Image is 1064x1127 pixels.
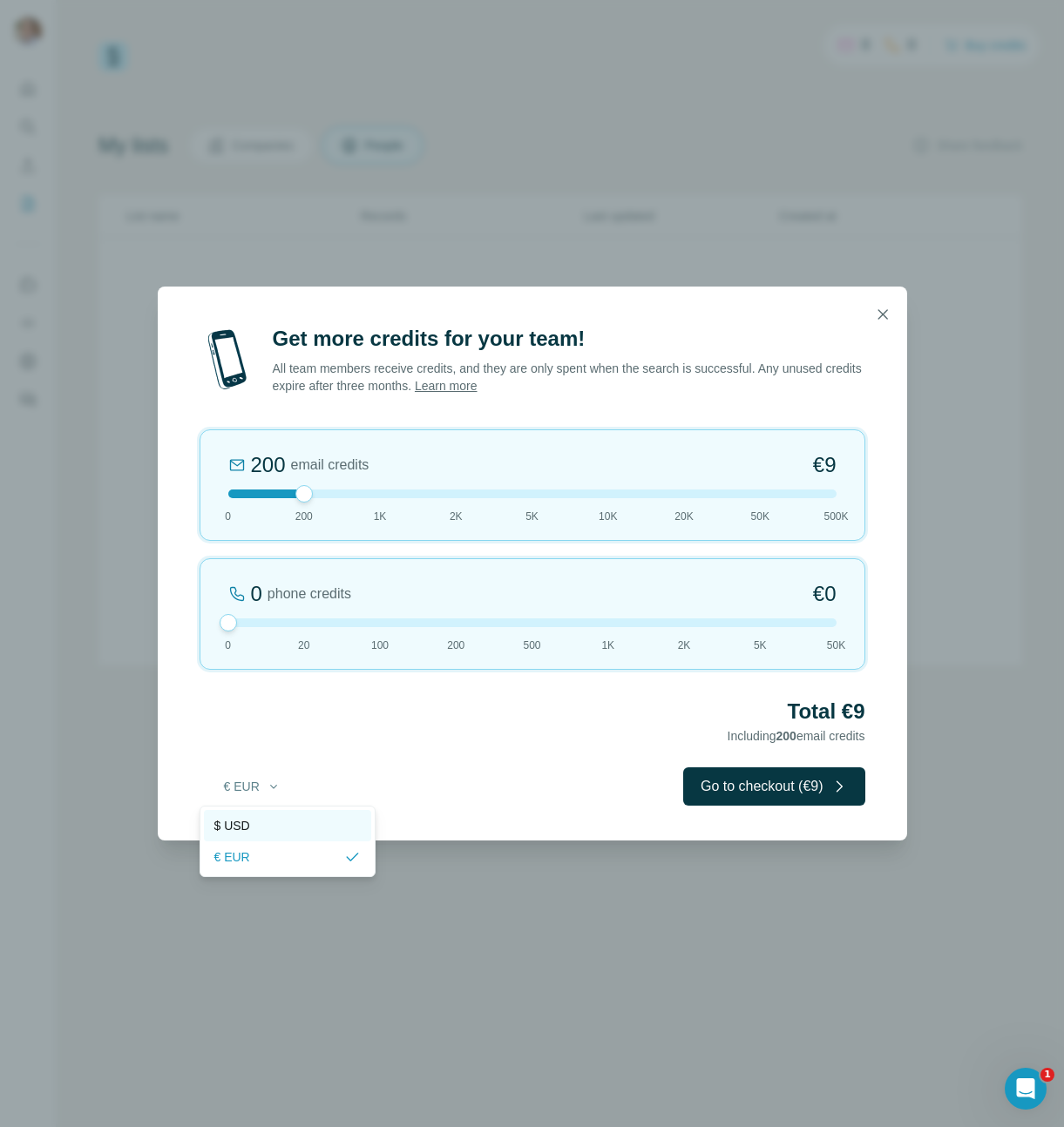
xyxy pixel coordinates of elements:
[1005,1068,1047,1110] iframe: Intercom live chat
[813,580,837,608] span: €0
[268,584,351,604] span: phone credits
[678,638,691,653] span: 2K
[200,325,255,395] img: mobile-phone
[523,638,540,653] span: 500
[214,817,250,834] span: $ USD
[599,509,617,524] span: 10K
[751,509,769,524] span: 50K
[225,509,231,524] span: 0
[225,638,231,653] span: 0
[295,509,313,524] span: 200
[447,638,464,653] span: 200
[776,729,796,743] span: 200
[1040,1068,1054,1082] span: 1
[450,509,463,524] span: 2K
[813,451,837,479] span: €9
[374,509,387,524] span: 1K
[371,638,389,653] span: 100
[212,771,293,802] button: € EUR
[754,638,767,653] span: 5K
[683,767,865,806] button: Go to checkout (€9)
[823,509,848,524] span: 500K
[415,379,478,393] a: Learn more
[601,638,614,653] span: 1K
[273,360,865,395] p: All team members receive credits, and they are only spent when the search is successful. Any unus...
[291,455,369,476] span: email credits
[674,509,693,524] span: 20K
[251,580,262,608] div: 0
[200,698,865,725] h2: Total €9
[728,729,865,743] span: Including email credits
[827,638,845,653] span: 50K
[525,509,539,524] span: 5K
[298,638,309,653] span: 20
[251,451,286,479] div: 200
